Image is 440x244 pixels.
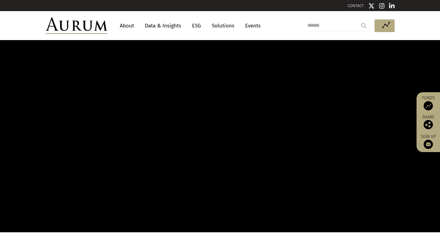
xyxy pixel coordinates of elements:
[420,115,437,129] div: Share
[420,95,437,110] a: Funds
[424,120,433,129] img: Share this post
[389,3,395,9] img: Linkedin icon
[379,3,385,9] img: Instagram icon
[424,140,433,149] img: Sign up to our newsletter
[358,19,370,32] input: Submit
[348,3,364,8] a: CONTACT
[46,17,107,34] img: Aurum
[420,134,437,149] a: Sign up
[142,20,184,31] a: Data & Insights
[209,20,237,31] a: Solutions
[424,101,433,110] img: Access Funds
[117,20,137,31] a: About
[242,20,261,31] a: Events
[368,3,375,9] img: Twitter icon
[189,20,204,31] a: ESG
